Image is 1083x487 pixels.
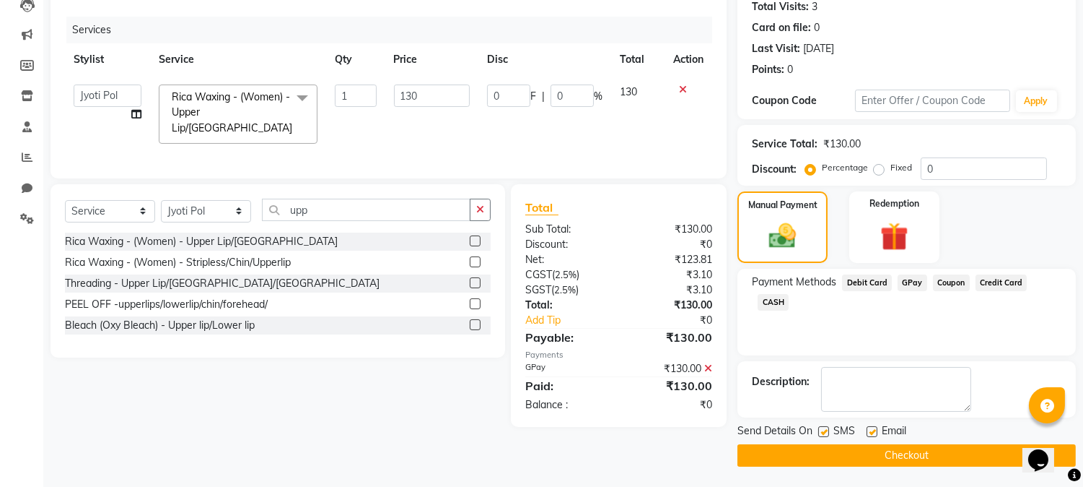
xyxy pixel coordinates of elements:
[65,318,255,333] div: Bleach (Oxy Bleach) - Upper lip/Lower lip
[514,222,619,237] div: Sub Total:
[514,313,636,328] a: Add Tip
[514,298,619,313] div: Total:
[822,161,868,174] label: Percentage
[752,374,810,389] div: Description:
[594,89,602,104] span: %
[150,43,326,76] th: Service
[326,43,385,76] th: Qty
[752,20,811,35] div: Card on file:
[758,294,789,311] span: CASH
[823,137,861,152] div: ₹130.00
[872,219,917,254] img: _gift.svg
[869,197,919,210] label: Redemption
[898,275,927,291] span: GPay
[385,43,478,76] th: Price
[975,275,1027,291] span: Credit Card
[65,255,291,270] div: Rica Waxing - (Women) - Stripless/Chin/Upperlip
[525,349,712,361] div: Payments
[554,284,576,296] span: 2.5%
[882,423,906,441] span: Email
[748,199,817,212] label: Manual Payment
[66,17,723,43] div: Services
[65,234,338,249] div: Rica Waxing - (Women) - Upper Lip/[GEOGRAPHIC_DATA]
[611,43,665,76] th: Total
[514,361,619,376] div: GPay
[619,329,724,346] div: ₹130.00
[619,222,724,237] div: ₹130.00
[760,220,804,251] img: _cash.svg
[855,90,1009,112] input: Enter Offer / Coupon Code
[525,283,551,296] span: SGST
[514,377,619,395] div: Paid:
[842,275,892,291] span: Debit Card
[514,329,619,346] div: Payable:
[525,268,552,281] span: CGST
[752,93,855,108] div: Coupon Code
[514,267,619,283] div: ( )
[292,121,299,134] a: x
[752,41,800,56] div: Last Visit:
[752,62,784,77] div: Points:
[619,267,724,283] div: ₹3.10
[65,276,380,291] div: Threading - Upper Lip/[GEOGRAPHIC_DATA]/[GEOGRAPHIC_DATA]
[514,397,619,413] div: Balance :
[619,397,724,413] div: ₹0
[555,269,576,280] span: 2.5%
[890,161,912,174] label: Fixed
[619,377,724,395] div: ₹130.00
[752,275,836,290] span: Payment Methods
[636,313,724,328] div: ₹0
[833,423,855,441] span: SMS
[514,283,619,298] div: ( )
[737,423,812,441] span: Send Details On
[737,444,1076,467] button: Checkout
[478,43,611,76] th: Disc
[619,283,724,298] div: ₹3.10
[514,252,619,267] div: Net:
[1022,429,1069,473] iframe: chat widget
[619,237,724,252] div: ₹0
[619,298,724,313] div: ₹130.00
[525,200,558,215] span: Total
[619,252,724,267] div: ₹123.81
[665,43,712,76] th: Action
[803,41,834,56] div: [DATE]
[619,361,724,376] div: ₹130.00
[1016,90,1057,112] button: Apply
[262,199,470,221] input: Search or Scan
[787,62,793,77] div: 0
[752,162,797,177] div: Discount:
[530,89,536,104] span: F
[620,85,637,98] span: 130
[752,137,817,152] div: Service Total:
[542,89,545,104] span: |
[933,275,970,291] span: Coupon
[814,20,820,35] div: 0
[65,297,268,312] div: PEEL OFF -upperlips/lowerlip/chin/forehead/
[172,90,292,134] span: Rica Waxing - (Women) - Upper Lip/[GEOGRAPHIC_DATA]
[514,237,619,252] div: Discount:
[65,43,150,76] th: Stylist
